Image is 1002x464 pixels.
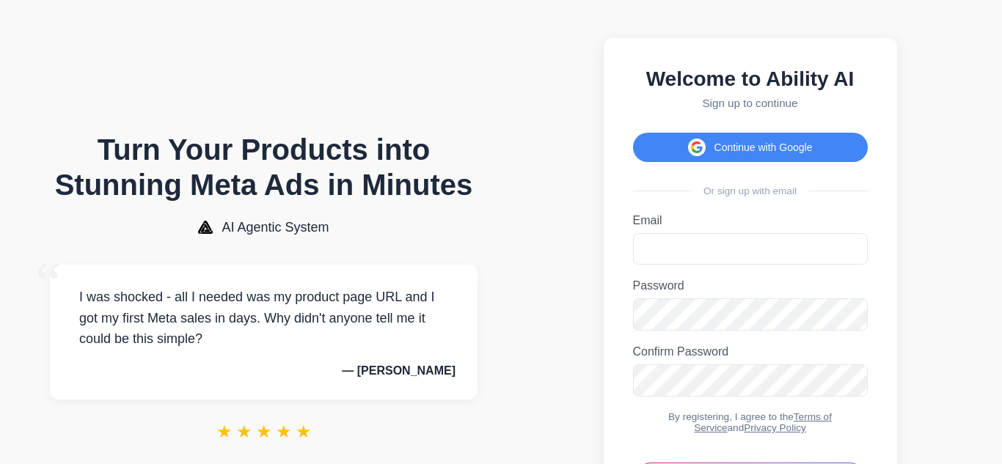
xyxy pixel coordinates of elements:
[198,221,213,234] img: AI Agentic System Logo
[216,421,233,442] span: ★
[633,133,868,162] button: Continue with Google
[72,287,456,350] p: I was shocked - all I needed was my product page URL and I got my first Meta sales in days. Why d...
[694,411,832,433] a: Terms of Service
[296,421,312,442] span: ★
[633,214,868,227] label: Email
[633,411,868,433] div: By registering, I agree to the and
[633,345,868,358] label: Confirm Password
[256,421,272,442] span: ★
[35,250,62,317] span: “
[744,422,806,433] a: Privacy Policy
[50,132,478,202] h1: Turn Your Products into Stunning Meta Ads in Minutes
[72,364,456,378] p: — [PERSON_NAME]
[276,421,292,442] span: ★
[633,279,868,292] label: Password
[633,185,868,196] div: Or sign up with email
[633,67,868,91] h2: Welcome to Ability AI
[222,220,329,235] span: AI Agentic System
[633,97,868,109] p: Sign up to continue
[236,421,252,442] span: ★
